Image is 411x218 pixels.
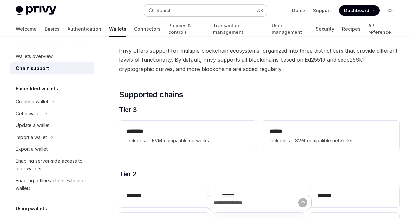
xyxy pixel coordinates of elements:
[16,85,58,93] h5: Embedded wallets
[214,195,298,210] input: Ask a question...
[134,21,161,37] a: Connectors
[16,157,90,173] div: Enabling server-side access to user wallets
[16,6,56,15] img: light logo
[45,21,60,37] a: Basics
[144,5,267,16] button: Open search
[16,21,37,37] a: Welcome
[342,21,361,37] a: Recipes
[10,51,94,62] a: Wallets overview
[10,62,94,74] a: Chain support
[16,110,41,118] div: Get a wallet
[109,21,126,37] a: Wallets
[262,121,399,151] a: **** *Includes all SVM-compatible networks
[16,133,47,141] div: Import a wallet
[16,177,90,192] div: Enabling offline actions with user wallets
[368,21,395,37] a: API reference
[16,98,48,106] div: Create a wallet
[68,21,101,37] a: Authentication
[16,205,47,213] h5: Using wallets
[168,21,205,37] a: Policies & controls
[385,5,395,16] button: Toggle dark mode
[16,145,48,153] div: Export a wallet
[292,7,305,14] a: Demo
[10,143,94,155] a: Export a wallet
[316,21,334,37] a: Security
[16,121,49,129] div: Update a wallet
[344,7,369,14] span: Dashboard
[16,64,49,72] div: Chain support
[256,8,263,13] span: ⌘ K
[10,96,94,108] button: Toggle Create a wallet section
[119,105,137,114] span: Tier 3
[16,53,53,60] div: Wallets overview
[119,89,183,100] span: Supported chains
[313,7,331,14] a: Support
[127,137,248,144] span: Includes all EVM-compatible networks
[10,120,94,131] a: Update a wallet
[270,137,391,144] span: Includes all SVM-compatible networks
[272,21,308,37] a: User management
[119,46,399,74] span: Privy offers support for multiple blockchain ecosystems, organized into three distinct tiers that...
[156,7,175,14] div: Search...
[119,121,256,151] a: **** ***Includes all EVM-compatible networks
[10,108,94,120] button: Toggle Get a wallet section
[298,198,307,207] button: Send message
[10,155,94,175] a: Enabling server-side access to user wallets
[10,175,94,194] a: Enabling offline actions with user wallets
[10,131,94,143] button: Toggle Import a wallet section
[213,21,264,37] a: Transaction management
[119,169,136,179] span: Tier 2
[339,5,380,16] a: Dashboard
